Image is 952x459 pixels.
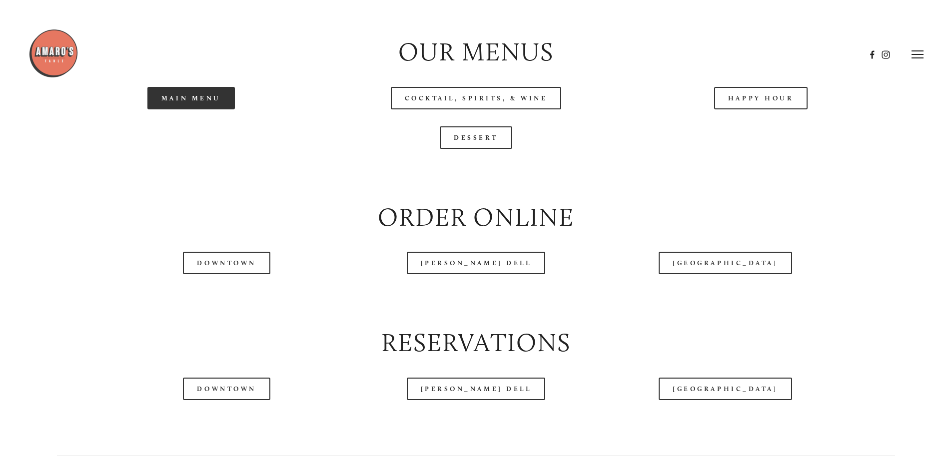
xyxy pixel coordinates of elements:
[659,252,792,274] a: [GEOGRAPHIC_DATA]
[659,378,792,400] a: [GEOGRAPHIC_DATA]
[407,252,546,274] a: [PERSON_NAME] Dell
[28,28,78,78] img: Amaro's Table
[407,378,546,400] a: [PERSON_NAME] Dell
[57,325,895,361] h2: Reservations
[57,200,895,235] h2: Order Online
[183,378,270,400] a: Downtown
[183,252,270,274] a: Downtown
[440,126,512,149] a: Dessert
